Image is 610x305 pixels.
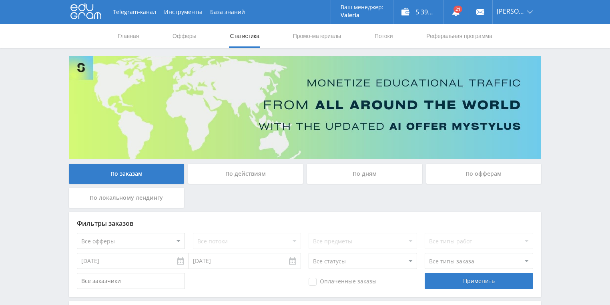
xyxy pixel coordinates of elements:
[425,24,493,48] a: Реферальная программа
[69,56,541,159] img: Banner
[77,273,185,289] input: Все заказчики
[292,24,342,48] a: Промо-материалы
[188,164,303,184] div: По действиям
[341,4,383,10] p: Ваш менеджер:
[497,8,525,14] span: [PERSON_NAME]
[307,164,422,184] div: По дням
[426,164,542,184] div: По офферам
[172,24,197,48] a: Офферы
[117,24,140,48] a: Главная
[425,273,533,289] div: Применить
[374,24,394,48] a: Потоки
[309,278,377,286] span: Оплаченные заказы
[77,220,533,227] div: Фильтры заказов
[341,12,383,18] p: Valeria
[69,164,184,184] div: По заказам
[229,24,260,48] a: Статистика
[69,188,184,208] div: По локальному лендингу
